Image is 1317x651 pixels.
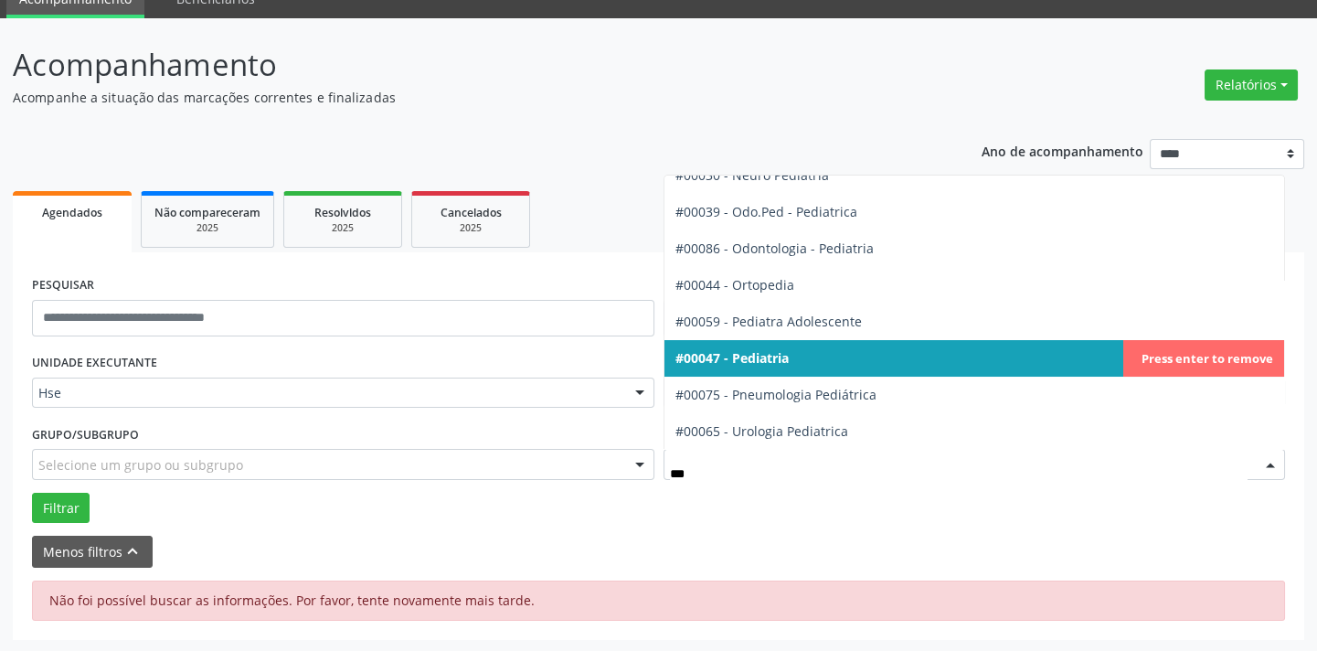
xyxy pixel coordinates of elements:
[675,349,789,367] span: #00047 - Pediatria
[154,221,260,235] div: 2025
[314,205,371,220] span: Resolvidos
[13,42,917,88] p: Acompanhamento
[38,455,243,475] span: Selecione um grupo ou subgrupo
[42,205,102,220] span: Agendados
[441,205,502,220] span: Cancelados
[32,581,1285,621] div: Não foi possível buscar as informações. Por favor, tente novamente mais tarde.
[13,88,917,107] p: Acompanhe a situação das marcações correntes e finalizadas
[675,166,829,184] span: #00030 - Neuro Pediatria
[122,541,143,561] i: keyboard_arrow_up
[32,272,94,300] label: PESQUISAR
[32,421,139,449] label: Grupo/Subgrupo
[38,384,617,402] span: Hse
[154,205,260,220] span: Não compareceram
[675,422,848,440] span: #00065 - Urologia Pediatrica
[1205,69,1298,101] button: Relatórios
[675,240,874,257] span: #00086 - Odontologia - Pediatria
[32,493,90,524] button: Filtrar
[982,139,1143,162] p: Ano de acompanhamento
[297,221,388,235] div: 2025
[32,349,157,378] label: UNIDADE EXECUTANTE
[425,221,516,235] div: 2025
[675,386,876,403] span: #00075 - Pneumologia Pediátrica
[675,276,794,293] span: #00044 - Ortopedia
[675,203,857,220] span: #00039 - Odo.Ped - Pediatrica
[675,313,862,330] span: #00059 - Pediatra Adolescente
[32,536,153,568] button: Menos filtroskeyboard_arrow_up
